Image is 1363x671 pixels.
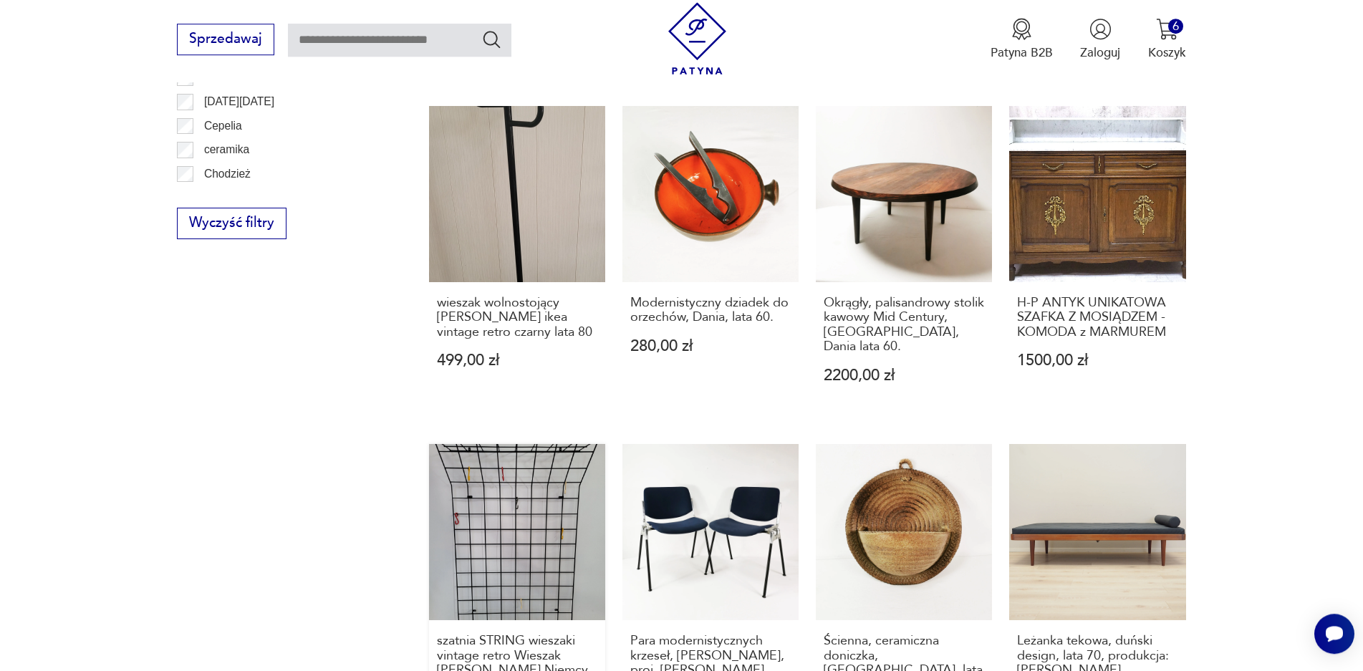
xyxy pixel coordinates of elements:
[204,165,251,183] p: Chodzież
[204,140,249,159] p: ceramika
[481,29,502,49] button: Szukaj
[177,208,286,239] button: Wyczyść filtry
[630,296,791,325] h3: Modernistyczny dziadek do orzechów, Dania, lata 60.
[1168,19,1183,34] div: 6
[204,117,242,135] p: Cepelia
[1089,18,1112,40] img: Ikonka użytkownika
[204,92,274,111] p: [DATE][DATE]
[1011,18,1033,40] img: Ikona medalu
[661,2,733,74] img: Patyna - sklep z meblami i dekoracjami vintage
[177,34,274,46] a: Sprzedawaj
[816,106,992,417] a: Okrągły, palisandrowy stolik kawowy Mid Century, Silkeborg, Dania lata 60.Okrągły, palisandrowy s...
[1314,614,1354,654] iframe: Smartsupp widget button
[622,106,799,417] a: Modernistyczny dziadek do orzechów, Dania, lata 60.Modernistyczny dziadek do orzechów, Dania, lat...
[437,353,598,368] p: 499,00 zł
[991,18,1053,61] a: Ikona medaluPatyna B2B
[991,44,1053,61] p: Patyna B2B
[824,368,985,383] p: 2200,00 zł
[429,106,605,417] a: wieszak wolnostojący Rutger andersson ikea vintage retro czarny lata 80wieszak wolnostojący [PERS...
[177,24,274,55] button: Sprzedawaj
[1080,44,1120,61] p: Zaloguj
[824,296,985,354] h3: Okrągły, palisandrowy stolik kawowy Mid Century, [GEOGRAPHIC_DATA], Dania lata 60.
[1017,353,1178,368] p: 1500,00 zł
[1080,18,1120,61] button: Zaloguj
[1017,296,1178,339] h3: H-P ANTYK UNIKATOWA SZAFKA Z MOSIĄDZEM - KOMODA z MARMUREM
[437,296,598,339] h3: wieszak wolnostojący [PERSON_NAME] ikea vintage retro czarny lata 80
[1148,44,1186,61] p: Koszyk
[630,339,791,354] p: 280,00 zł
[1009,106,1185,417] a: H-P ANTYK UNIKATOWA SZAFKA Z MOSIĄDZEM - KOMODA z MARMUREMH-P ANTYK UNIKATOWA SZAFKA Z MOSIĄDZEM ...
[1156,18,1178,40] img: Ikona koszyka
[991,18,1053,61] button: Patyna B2B
[1148,18,1186,61] button: 6Koszyk
[204,189,247,208] p: Ćmielów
